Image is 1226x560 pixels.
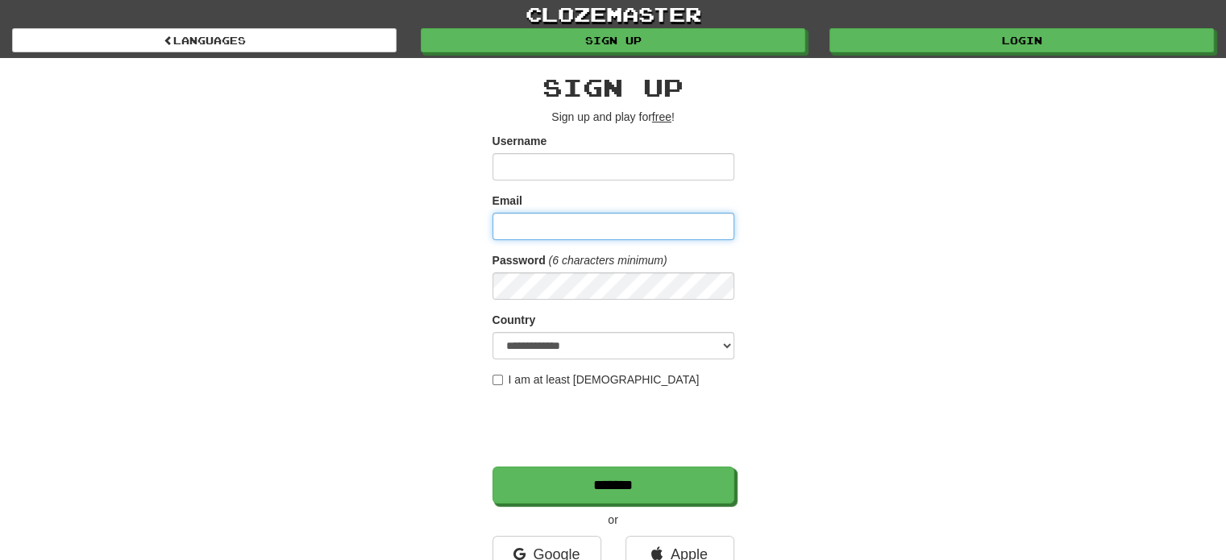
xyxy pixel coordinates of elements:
iframe: reCAPTCHA [492,396,738,458]
p: or [492,512,734,528]
label: Password [492,252,546,268]
a: Languages [12,28,397,52]
u: free [652,110,671,123]
label: Country [492,312,536,328]
label: Email [492,193,522,209]
label: I am at least [DEMOGRAPHIC_DATA] [492,371,700,388]
em: (6 characters minimum) [549,254,667,267]
h2: Sign up [492,74,734,101]
a: Login [829,28,1214,52]
input: I am at least [DEMOGRAPHIC_DATA] [492,375,503,385]
p: Sign up and play for ! [492,109,734,125]
a: Sign up [421,28,805,52]
label: Username [492,133,547,149]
